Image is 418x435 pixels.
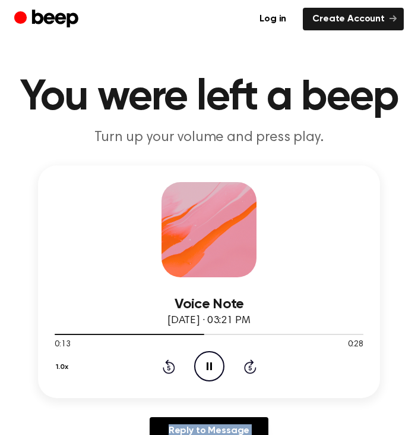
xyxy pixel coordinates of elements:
h1: You were left a beep [14,76,404,119]
h3: Voice Note [55,296,363,312]
a: Log in [250,8,296,30]
span: 0:13 [55,339,70,351]
a: Beep [14,8,81,31]
span: [DATE] · 03:21 PM [167,315,251,326]
button: 1.0x [55,357,73,377]
p: Turn up your volume and press play. [14,129,404,146]
a: Create Account [303,8,404,30]
span: 0:28 [348,339,363,351]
